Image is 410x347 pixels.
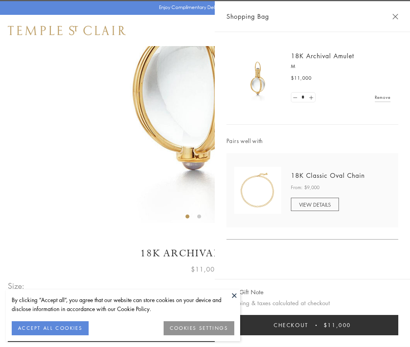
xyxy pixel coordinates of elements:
[375,93,390,102] a: Remove
[226,315,398,335] button: Checkout $11,000
[226,11,269,21] span: Shopping Bag
[392,14,398,20] button: Close Shopping Bag
[164,321,234,335] button: COOKIES SETTINGS
[291,93,299,102] a: Set quantity to 0
[159,4,248,11] p: Enjoy Complimentary Delivery & Returns
[8,26,126,35] img: Temple St. Clair
[299,201,331,208] span: VIEW DETAILS
[291,171,365,180] a: 18K Classic Oval Chain
[8,247,402,260] h1: 18K Archival Amulet
[234,167,281,214] img: N88865-OV18
[307,93,315,102] a: Set quantity to 2
[8,279,25,292] span: Size:
[12,295,234,313] div: By clicking “Accept all”, you agree that our website can store cookies on your device and disclos...
[12,321,89,335] button: ACCEPT ALL COOKIES
[226,298,398,308] p: Shipping & taxes calculated at checkout
[291,184,319,191] span: From: $9,000
[291,63,390,70] p: M
[191,264,219,274] span: $11,000
[234,55,281,102] img: 18K Archival Amulet
[291,52,354,60] a: 18K Archival Amulet
[226,287,264,297] button: Add Gift Note
[226,136,398,145] span: Pairs well with
[291,74,312,82] span: $11,000
[291,198,339,211] a: VIEW DETAILS
[274,321,308,329] span: Checkout
[324,321,351,329] span: $11,000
